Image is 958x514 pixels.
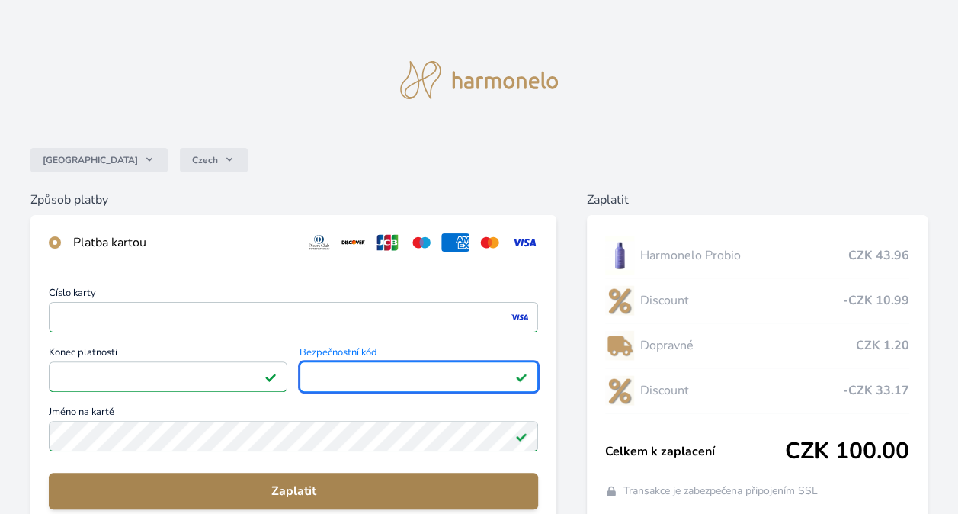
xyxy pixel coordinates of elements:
span: CZK 43.96 [848,246,909,265]
span: -CZK 33.17 [843,381,909,400]
img: delivery-lo.png [605,326,634,365]
img: jcb.svg [373,233,402,252]
span: Bezpečnostní kód [300,348,538,361]
button: Czech [180,148,248,172]
span: Zaplatit [61,482,526,500]
span: Harmonelo Probio [640,246,848,265]
img: amex.svg [441,233,469,252]
span: Číslo karty [49,288,538,302]
h6: Způsob platby [30,191,556,209]
img: visa [509,310,530,324]
div: Platba kartou [73,233,293,252]
img: logo.svg [400,61,559,99]
iframe: Iframe pro číslo karty [56,307,531,328]
button: Zaplatit [49,473,538,509]
iframe: Iframe pro datum vypršení platnosti [56,366,280,387]
span: Jméno na kartě [49,407,538,421]
img: mc.svg [476,233,504,252]
img: discount-lo.png [605,371,634,410]
img: visa.svg [510,233,538,252]
img: discover.svg [339,233,367,252]
img: Platné pole [515,430,527,442]
h6: Zaplatit [587,191,928,209]
span: Transakce je zabezpečena připojením SSL [623,483,818,499]
button: [GEOGRAPHIC_DATA] [30,148,168,172]
img: diners.svg [305,233,333,252]
img: Platné pole [515,371,527,383]
span: Discount [640,381,843,400]
img: discount-lo.png [605,281,634,320]
span: -CZK 10.99 [843,291,909,310]
img: CLEAN_PROBIO_se_stinem_x-lo.jpg [605,236,634,275]
span: Celkem k zaplacení [605,442,785,461]
iframe: Iframe pro bezpečnostní kód [306,366,531,387]
img: maestro.svg [408,233,436,252]
span: CZK 1.20 [856,336,909,355]
input: Jméno na kartěPlatné pole [49,421,538,451]
span: Dopravné [640,336,856,355]
span: Czech [192,154,218,166]
span: CZK 100.00 [785,438,909,465]
span: Discount [640,291,843,310]
span: Konec platnosti [49,348,287,361]
span: [GEOGRAPHIC_DATA] [43,154,138,166]
img: Platné pole [264,371,277,383]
